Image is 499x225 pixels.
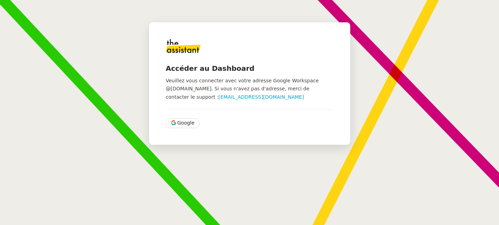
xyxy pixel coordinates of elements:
a: [EMAIL_ADDRESS][DOMAIN_NAME] [219,94,304,100]
span: Veuillez vous connecter avec votre adresse Google Workspace @[DOMAIN_NAME]. Si vous n'avez pas d'... [166,78,319,100]
button: Google [166,118,200,128]
img: logo [166,39,201,53]
span: Google [177,119,195,127]
h4: Accéder au Dashboard [166,63,333,73]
